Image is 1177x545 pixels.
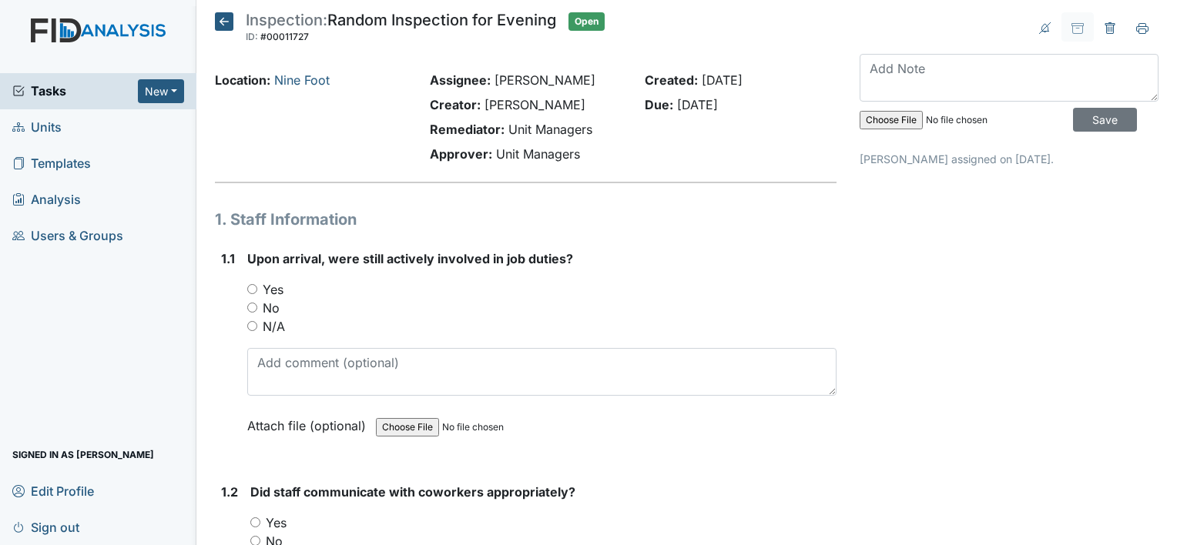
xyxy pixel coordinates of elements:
label: 1.2 [221,483,238,501]
label: 1.1 [221,249,235,268]
span: Unit Managers [496,146,580,162]
div: Random Inspection for Evening [246,12,556,46]
label: N/A [263,317,285,336]
p: [PERSON_NAME] assigned on [DATE]. [860,151,1159,167]
strong: Creator: [430,97,481,112]
span: Did staff communicate with coworkers appropriately? [250,484,575,500]
strong: Remediator: [430,122,505,137]
span: Inspection: [246,11,327,29]
span: Signed in as [PERSON_NAME] [12,443,154,466]
strong: Assignee: [430,72,491,88]
label: Yes [266,513,287,532]
span: Templates [12,152,91,176]
label: Attach file (optional) [247,408,372,435]
input: Yes [250,517,260,527]
a: Nine Foot [274,72,330,88]
input: No [247,303,257,313]
span: Sign out [12,515,79,539]
span: [PERSON_NAME] [485,97,585,112]
label: Yes [263,280,283,299]
span: Edit Profile [12,479,94,503]
span: #00011727 [260,31,309,42]
span: Users & Groups [12,224,123,248]
span: Analysis [12,188,81,212]
input: Save [1073,108,1137,132]
span: [DATE] [702,72,743,88]
span: Units [12,115,62,139]
a: Tasks [12,82,138,100]
strong: Approver: [430,146,492,162]
button: New [138,79,184,103]
span: Upon arrival, were still actively involved in job duties? [247,251,573,266]
strong: Location: [215,72,270,88]
input: Yes [247,284,257,294]
strong: Created: [645,72,698,88]
input: N/A [247,321,257,331]
span: ID: [246,31,258,42]
span: Unit Managers [508,122,592,137]
span: [DATE] [677,97,718,112]
span: [PERSON_NAME] [495,72,595,88]
h1: 1. Staff Information [215,208,837,231]
strong: Due: [645,97,673,112]
span: Open [568,12,605,31]
label: No [263,299,280,317]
